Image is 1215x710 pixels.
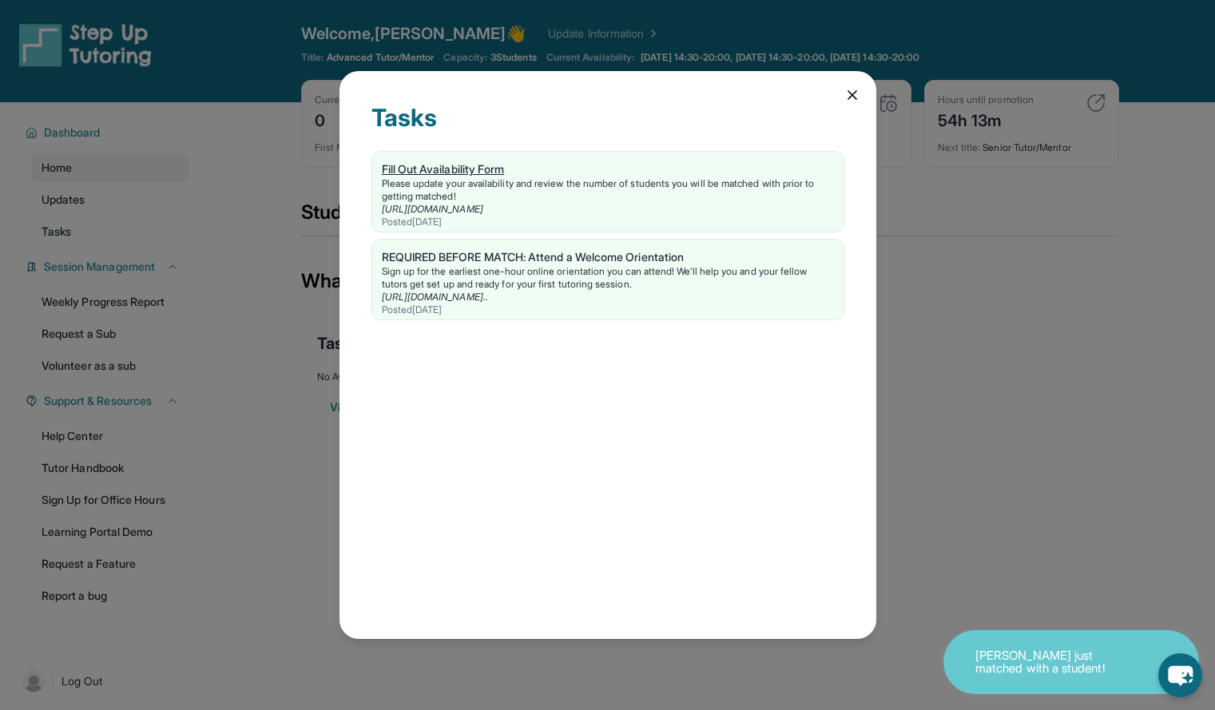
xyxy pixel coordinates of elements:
[1158,653,1202,697] button: chat-button
[382,216,834,228] div: Posted [DATE]
[382,303,834,316] div: Posted [DATE]
[382,291,488,303] a: [URL][DOMAIN_NAME]..
[372,152,844,232] a: Fill Out Availability FormPlease update your availability and review the number of students you w...
[382,265,834,291] div: Sign up for the earliest one-hour online orientation you can attend! We’ll help you and your fell...
[382,177,834,203] div: Please update your availability and review the number of students you will be matched with prior ...
[382,161,834,177] div: Fill Out Availability Form
[371,103,844,151] div: Tasks
[382,249,834,265] div: REQUIRED BEFORE MATCH: Attend a Welcome Orientation
[372,240,844,319] a: REQUIRED BEFORE MATCH: Attend a Welcome OrientationSign up for the earliest one-hour online orien...
[975,649,1135,676] p: [PERSON_NAME] just matched with a student!
[382,203,483,215] a: [URL][DOMAIN_NAME]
